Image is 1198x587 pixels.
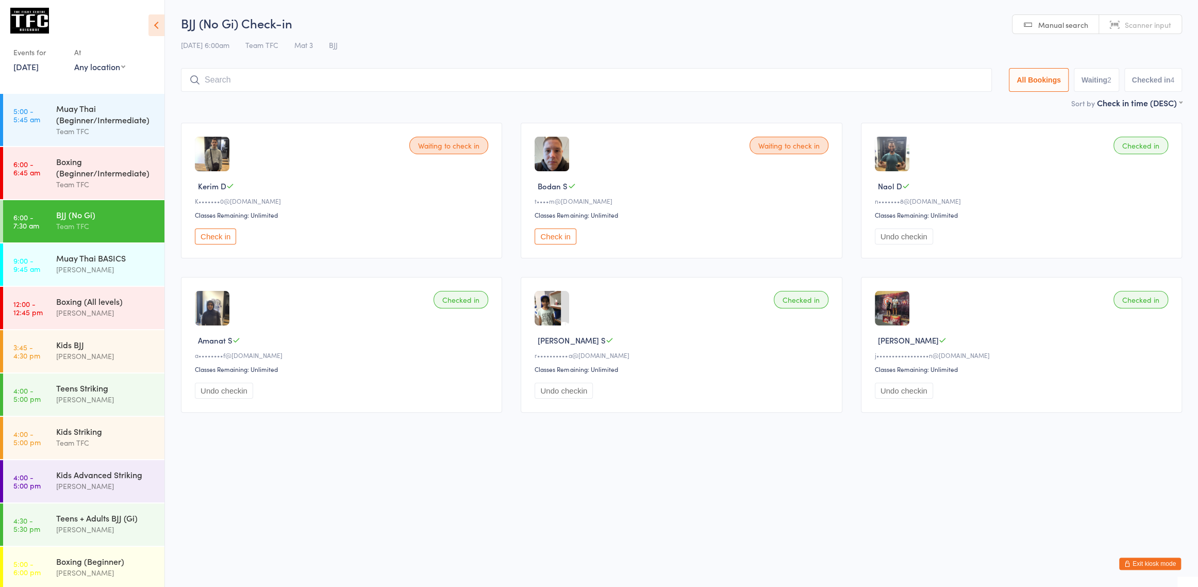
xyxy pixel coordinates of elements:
[1038,20,1088,30] span: Manual search
[56,220,156,232] div: Team TFC
[195,383,253,399] button: Undo checkin
[56,480,156,492] div: [PERSON_NAME]
[56,125,156,137] div: Team TFC
[56,512,156,524] div: Teens + Adults BJJ (Gi)
[56,103,156,125] div: Muay Thai (Beginner/Intermediate)
[3,373,164,416] a: 4:00 -5:00 pmTeens Striking[PERSON_NAME]
[56,556,156,567] div: Boxing (Beginner)
[181,68,992,92] input: Search
[535,197,831,205] div: t••••m@[DOMAIN_NAME]
[750,137,828,154] div: Waiting to check in
[535,365,831,373] div: Classes Remaining: Unlimited
[13,473,41,490] time: 4:00 - 5:00 pm
[74,61,125,72] div: Any location
[56,350,156,362] div: [PERSON_NAME]
[13,44,64,61] div: Events for
[875,229,933,244] button: Undo checkin
[3,243,164,286] a: 9:00 -9:45 amMuay Thai BASICS[PERSON_NAME]
[56,209,156,220] div: BJJ (No Gi)
[294,40,313,50] span: Mat 3
[13,61,39,72] a: [DATE]
[13,213,39,230] time: 6:00 - 7:30 am
[56,178,156,190] div: Team TFC
[1113,137,1168,154] div: Checked in
[535,229,576,244] button: Check in
[195,197,491,205] div: K•••••••0@[DOMAIN_NAME]
[875,291,909,325] img: image1734733287.png
[56,307,156,319] div: [PERSON_NAME]
[535,383,593,399] button: Undo checkin
[1124,68,1183,92] button: Checked in4
[195,351,491,360] div: a••••••••f@[DOMAIN_NAME]
[3,460,164,502] a: 4:00 -5:00 pmKids Advanced Striking[PERSON_NAME]
[434,291,488,308] div: Checked in
[13,430,41,446] time: 4:00 - 5:00 pm
[13,300,43,316] time: 12:00 - 12:45 pm
[13,256,40,273] time: 9:00 - 9:45 am
[56,264,156,275] div: [PERSON_NAME]
[56,252,156,264] div: Muay Thai BASICS
[538,335,605,346] span: [PERSON_NAME] S
[1071,98,1095,108] label: Sort by
[3,503,164,546] a: 4:30 -5:30 pmTeens + Adults BJJ (Gi)[PERSON_NAME]
[1119,558,1181,570] button: Exit kiosk mode
[245,40,278,50] span: Team TFC
[3,417,164,459] a: 4:00 -5:00 pmKids StrikingTeam TFC
[1009,68,1069,92] button: All Bookings
[3,287,164,329] a: 12:00 -12:45 pmBoxing (All levels)[PERSON_NAME]
[1113,291,1168,308] div: Checked in
[13,343,40,360] time: 3:45 - 4:30 pm
[56,437,156,449] div: Team TFC
[535,137,569,171] img: image1744692613.png
[56,426,156,437] div: Kids Striking
[56,339,156,350] div: Kids BJJ
[195,137,229,171] img: image1730675373.png
[56,296,156,307] div: Boxing (All levels)
[329,40,338,50] span: BJJ
[56,567,156,579] div: [PERSON_NAME]
[13,560,41,576] time: 5:00 - 6:00 pm
[878,335,939,346] span: [PERSON_NAME]
[1125,20,1171,30] span: Scanner input
[535,210,831,219] div: Classes Remaining: Unlimited
[1097,97,1182,108] div: Check in time (DESC)
[195,229,236,244] button: Check in
[3,147,164,199] a: 6:00 -6:45 amBoxing (Beginner/Intermediate)Team TFC
[198,181,226,191] span: Kerim D
[13,107,40,123] time: 5:00 - 5:45 am
[3,94,164,146] a: 5:00 -5:45 amMuay Thai (Beginner/Intermediate)Team TFC
[875,383,933,399] button: Undo checkin
[195,291,229,325] img: image1757019732.png
[1107,76,1111,84] div: 2
[56,524,156,535] div: [PERSON_NAME]
[538,181,568,191] span: Bodan S
[195,365,491,373] div: Classes Remaining: Unlimited
[195,210,491,219] div: Classes Remaining: Unlimited
[56,469,156,480] div: Kids Advanced Striking
[198,335,232,346] span: Amanat S
[875,137,909,171] img: image1757414191.png
[1074,68,1119,92] button: Waiting2
[535,351,831,360] div: r••••••••••a@[DOMAIN_NAME]
[10,8,49,34] img: The Fight Centre Brisbane
[181,40,229,50] span: [DATE] 6:00am
[56,156,156,178] div: Boxing (Beginner/Intermediate)
[875,351,1171,360] div: j•••••••••••••••••n@[DOMAIN_NAME]
[3,200,164,242] a: 6:00 -7:30 amBJJ (No Gi)Team TFC
[409,137,488,154] div: Waiting to check in
[1170,76,1174,84] div: 4
[74,44,125,61] div: At
[56,382,156,394] div: Teens Striking
[56,394,156,405] div: [PERSON_NAME]
[875,210,1171,219] div: Classes Remaining: Unlimited
[878,181,902,191] span: Naol D
[13,516,40,533] time: 4:30 - 5:30 pm
[774,291,828,308] div: Checked in
[13,386,41,403] time: 4:00 - 5:00 pm
[535,291,560,325] img: image1563430227.png
[13,160,40,176] time: 6:00 - 6:45 am
[875,365,1171,373] div: Classes Remaining: Unlimited
[3,330,164,372] a: 3:45 -4:30 pmKids BJJ[PERSON_NAME]
[875,197,1171,205] div: n•••••••8@[DOMAIN_NAME]
[181,14,1182,31] h2: BJJ (No Gi) Check-in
